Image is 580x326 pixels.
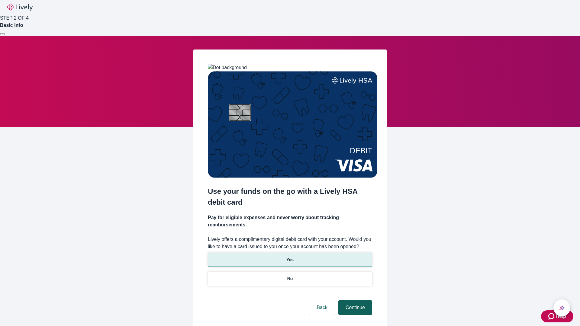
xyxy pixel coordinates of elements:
img: Lively [7,4,33,11]
button: Yes [208,253,372,267]
svg: Lively AI Assistant [559,305,565,311]
img: Debit card [208,71,377,178]
span: Help [556,313,566,320]
button: Continue [338,300,372,315]
button: Zendesk support iconHelp [541,310,573,322]
img: Dot background [208,64,247,71]
button: No [208,272,372,286]
p: No [287,276,293,282]
button: Back [309,300,335,315]
svg: Zendesk support icon [548,313,556,320]
label: Lively offers a complimentary digital debit card with your account. Would you like to have a card... [208,236,372,250]
button: chat [553,299,570,316]
h2: Use your funds on the go with a Lively HSA debit card [208,186,372,208]
h4: Pay for eligible expenses and never worry about tracking reimbursements. [208,214,372,229]
p: Yes [286,257,294,263]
